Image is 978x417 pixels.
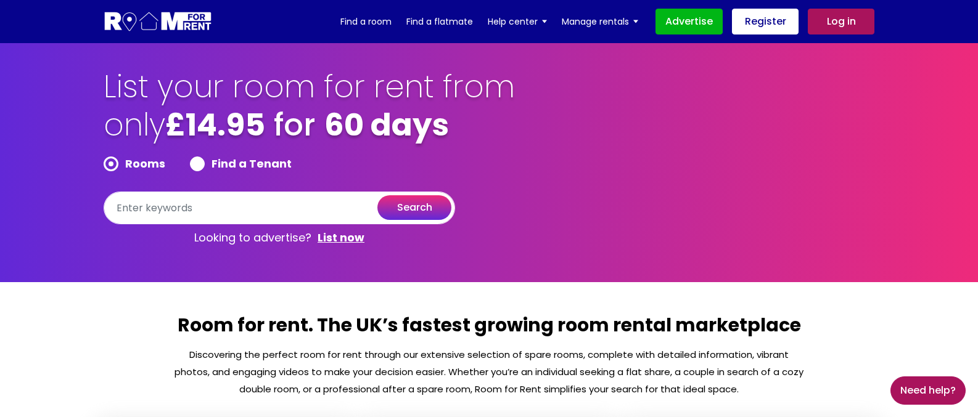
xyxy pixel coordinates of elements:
[190,156,292,171] label: Find a Tenant
[377,195,451,220] button: search
[406,12,473,31] a: Find a flatmate
[732,9,799,34] a: Register
[274,103,316,147] span: for
[165,103,265,147] b: £14.95
[104,10,213,33] img: Logo for Room for Rent, featuring a welcoming design with a house icon and modern typography
[104,192,455,224] input: Enter keywords
[808,9,874,34] a: Log in
[655,9,723,34] a: Advertise
[104,224,455,251] p: Looking to advertise?
[562,12,638,31] a: Manage rentals
[324,103,449,147] b: 60 days
[104,156,165,171] label: Rooms
[318,230,364,245] a: List now
[488,12,547,31] a: Help center
[173,346,805,398] p: Discovering the perfect room for rent through our extensive selection of spare rooms, complete wi...
[104,68,517,156] h1: List your room for rent from only
[173,313,805,346] h2: Room for rent. The UK’s fastest growing room rental marketplace
[340,12,392,31] a: Find a room
[890,376,966,405] a: Need Help?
